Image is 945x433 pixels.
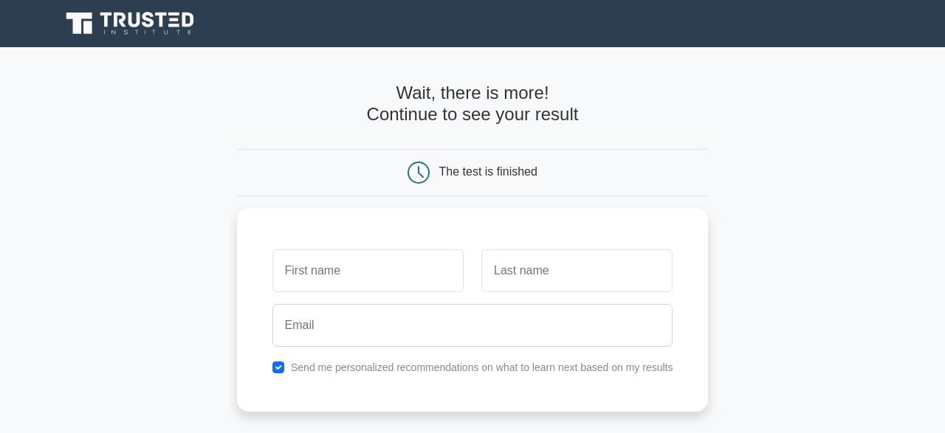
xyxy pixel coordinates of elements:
[291,361,673,373] label: Send me personalized recommendations on what to learn next based on my results
[237,83,709,125] h4: Wait, there is more! Continue to see your result
[272,249,464,292] input: First name
[439,165,537,178] div: The test is finished
[272,304,673,347] input: Email
[481,249,673,292] input: Last name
